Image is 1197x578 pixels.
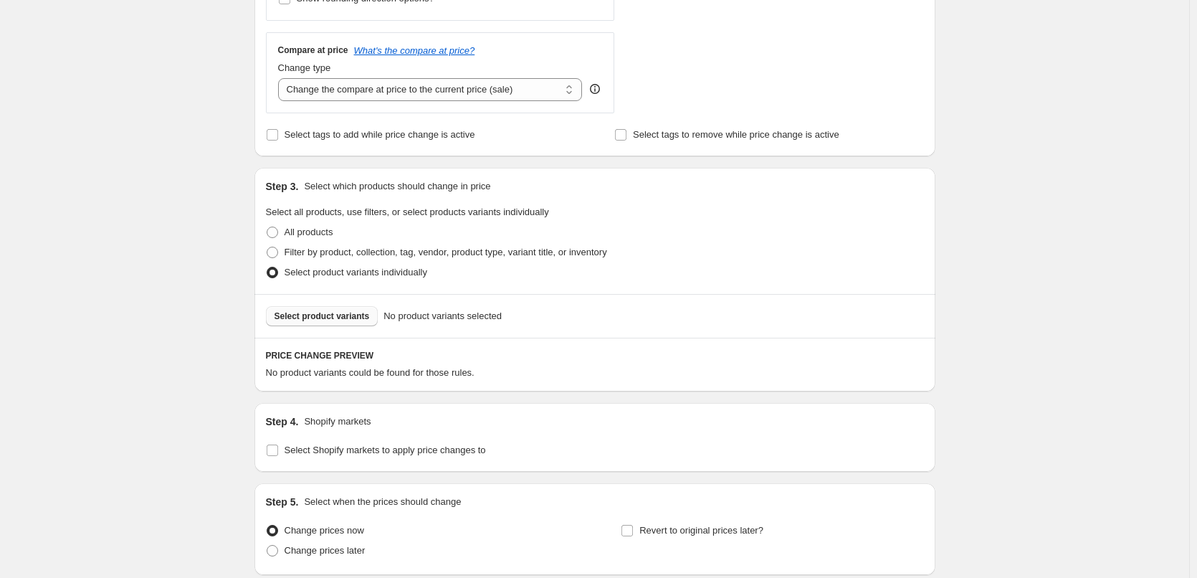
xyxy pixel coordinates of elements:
span: Change prices now [285,525,364,536]
p: Select when the prices should change [304,495,461,509]
button: Select product variants [266,306,378,326]
span: Change type [278,62,331,73]
div: help [588,82,602,96]
span: Change prices later [285,545,366,556]
span: Select tags to add while price change is active [285,129,475,140]
span: All products [285,227,333,237]
p: Shopify markets [304,414,371,429]
h2: Step 4. [266,414,299,429]
span: Select product variants individually [285,267,427,278]
span: No product variants could be found for those rules. [266,367,474,378]
p: Select which products should change in price [304,179,490,194]
h6: PRICE CHANGE PREVIEW [266,350,924,361]
h3: Compare at price [278,44,348,56]
button: What's the compare at price? [354,45,475,56]
span: Select all products, use filters, or select products variants individually [266,207,549,217]
span: Filter by product, collection, tag, vendor, product type, variant title, or inventory [285,247,607,257]
h2: Step 3. [266,179,299,194]
span: Revert to original prices later? [639,525,763,536]
span: Select product variants [275,311,370,322]
span: Select tags to remove while price change is active [633,129,839,140]
span: Select Shopify markets to apply price changes to [285,445,486,455]
h2: Step 5. [266,495,299,509]
span: No product variants selected [383,309,502,323]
